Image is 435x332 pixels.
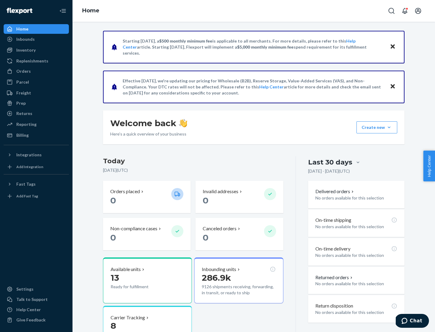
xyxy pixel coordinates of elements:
a: Add Integration [4,162,69,172]
span: 0 [203,195,208,206]
div: Parcel [16,79,29,85]
div: Integrations [16,152,42,158]
p: No orders available for this selection [315,252,397,258]
span: 8 [111,321,116,331]
a: Add Fast Tag [4,191,69,201]
p: On-time delivery [315,245,350,252]
a: Replenishments [4,56,69,66]
div: Home [16,26,28,32]
button: Close Navigation [57,5,69,17]
a: Reporting [4,120,69,129]
img: Flexport logo [7,8,32,14]
a: Inbounds [4,34,69,44]
div: Fast Tags [16,181,36,187]
button: Open account menu [412,5,424,17]
p: Invalid addresses [203,188,238,195]
h3: Today [103,156,283,166]
p: Carrier Tracking [111,314,145,321]
a: Returns [4,109,69,118]
a: Billing [4,130,69,140]
a: Freight [4,88,69,98]
p: Inbounding units [202,266,236,273]
div: Inventory [16,47,36,53]
button: Help Center [423,151,435,181]
p: Return disposition [315,302,353,309]
span: 13 [111,273,119,283]
div: Freight [16,90,31,96]
button: Non-compliance cases 0 [103,218,191,250]
div: Help Center [16,307,41,313]
div: Replenishments [16,58,48,64]
span: $500 monthly minimum fee [159,38,212,43]
a: Home [4,24,69,34]
button: Invalid addresses 0 [195,181,283,213]
div: Inbounds [16,36,35,42]
p: No orders available for this selection [315,309,397,315]
a: Help Center [4,305,69,314]
span: 286.9k [202,273,231,283]
p: 9126 shipments receiving, forwarding, in transit, or ready to ship [202,284,275,296]
span: 0 [203,232,208,243]
div: Prep [16,100,26,106]
p: Canceled orders [203,225,237,232]
button: Inbounding units286.9k9126 shipments receiving, forwarding, in transit, or ready to ship [194,257,283,303]
p: Ready for fulfillment [111,284,166,290]
button: Close [389,82,397,91]
div: Billing [16,132,29,138]
p: Starting [DATE], a is applicable to all merchants. For more details, please refer to this article... [123,38,384,56]
p: Available units [111,266,141,273]
a: Help Center [259,84,284,89]
div: Orders [16,68,31,74]
div: Add Integration [16,164,43,169]
p: No orders available for this selection [315,195,397,201]
ol: breadcrumbs [77,2,104,20]
img: hand-wave emoji [179,119,187,127]
iframe: Opens a widget where you can chat to one of our agents [396,314,429,329]
button: Canceled orders 0 [195,218,283,250]
button: Give Feedback [4,315,69,325]
p: Orders placed [110,188,140,195]
button: Open notifications [399,5,411,17]
button: Orders placed 0 [103,181,191,213]
button: Create new [356,121,397,133]
p: Here’s a quick overview of your business [110,131,187,137]
button: Talk to Support [4,295,69,304]
a: Orders [4,66,69,76]
span: $5,000 monthly minimum fee [237,44,294,49]
span: 0 [110,232,116,243]
p: Effective [DATE], we're updating our pricing for Wholesale (B2B), Reserve Storage, Value-Added Se... [123,78,384,96]
div: Last 30 days [308,158,352,167]
h1: Welcome back [110,118,187,129]
a: Prep [4,98,69,108]
p: On-time shipping [315,217,351,224]
button: Integrations [4,150,69,160]
div: Reporting [16,121,37,127]
a: Inventory [4,45,69,55]
button: Close [389,43,397,51]
div: Settings [16,286,34,292]
div: Returns [16,110,32,117]
p: Non-compliance cases [110,225,157,232]
a: Parcel [4,77,69,87]
button: Fast Tags [4,179,69,189]
p: [DATE] ( UTC ) [103,167,283,173]
div: Give Feedback [16,317,46,323]
p: No orders available for this selection [315,281,397,287]
button: Returned orders [315,274,354,281]
span: 0 [110,195,116,206]
div: Add Fast Tag [16,193,38,199]
button: Available units13Ready for fulfillment [103,257,192,303]
a: Home [82,7,99,14]
p: No orders available for this selection [315,224,397,230]
div: Talk to Support [16,296,48,302]
p: [DATE] - [DATE] ( UTC ) [308,168,350,174]
button: Open Search Box [385,5,398,17]
a: Settings [4,284,69,294]
button: Delivered orders [315,188,355,195]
